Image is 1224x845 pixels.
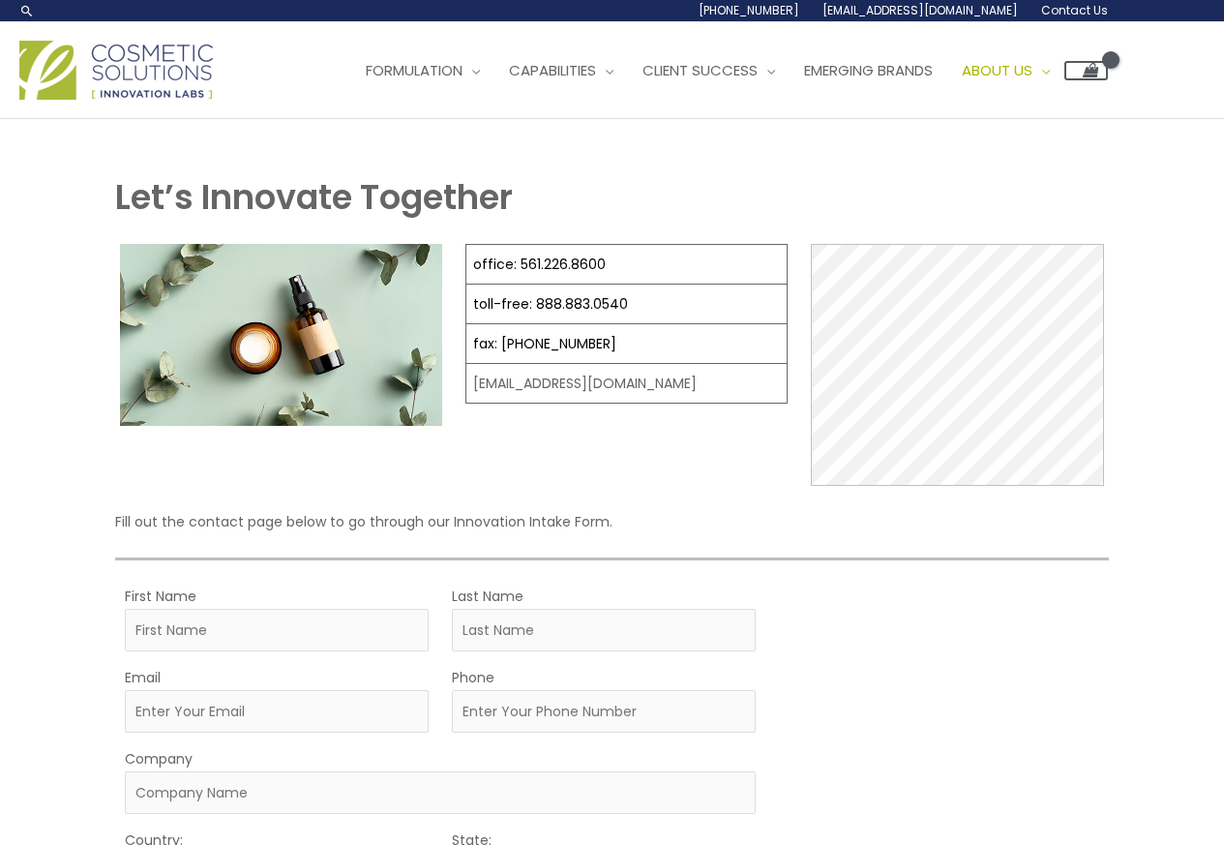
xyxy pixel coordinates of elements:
[452,690,756,733] input: Enter Your Phone Number
[120,244,442,426] img: Contact page image for private label skincare manufacturer Cosmetic solutions shows a skin care b...
[947,42,1064,100] a: About Us
[790,42,947,100] a: Emerging Brands
[804,60,933,80] span: Emerging Brands
[628,42,790,100] a: Client Success
[452,609,756,651] input: Last Name
[494,42,628,100] a: Capabilities
[125,609,429,651] input: First Name
[1064,61,1108,80] a: View Shopping Cart, empty
[452,665,494,690] label: Phone
[473,334,616,353] a: fax: [PHONE_NUMBER]
[962,60,1032,80] span: About Us
[509,60,596,80] span: Capabilities
[466,364,788,404] td: [EMAIL_ADDRESS][DOMAIN_NAME]
[125,746,193,771] label: Company
[337,42,1108,100] nav: Site Navigation
[115,173,513,221] strong: Let’s Innovate Together
[19,41,213,100] img: Cosmetic Solutions Logo
[452,584,523,609] label: Last Name
[642,60,758,80] span: Client Success
[473,294,628,314] a: toll-free: 888.883.0540
[822,2,1018,18] span: [EMAIL_ADDRESS][DOMAIN_NAME]
[699,2,799,18] span: [PHONE_NUMBER]
[125,665,161,690] label: Email
[473,255,606,274] a: office: 561.226.8600
[115,509,1109,534] p: Fill out the contact page below to go through our Innovation Intake Form.
[1041,2,1108,18] span: Contact Us
[366,60,463,80] span: Formulation
[19,3,35,18] a: Search icon link
[351,42,494,100] a: Formulation
[125,690,429,733] input: Enter Your Email
[125,771,756,814] input: Company Name
[125,584,196,609] label: First Name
